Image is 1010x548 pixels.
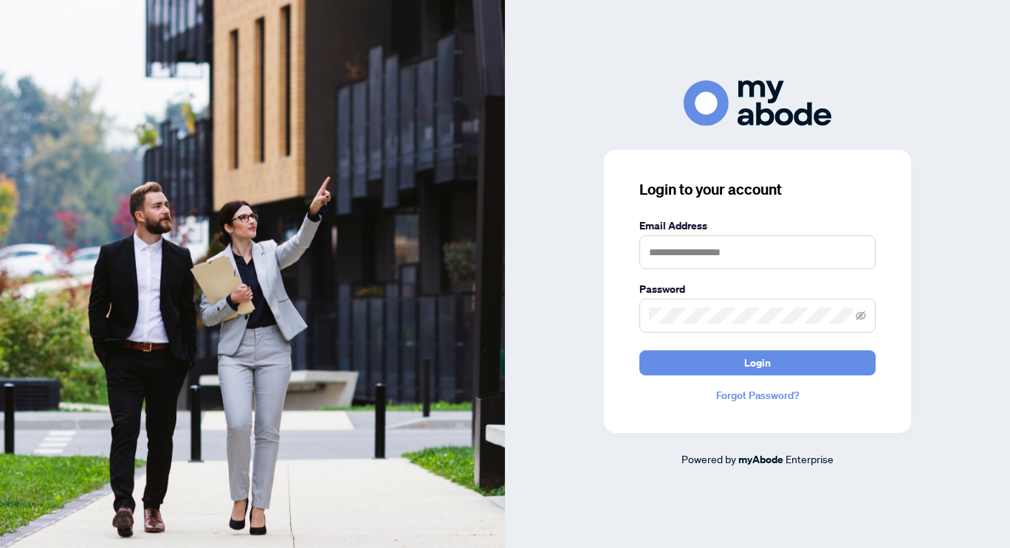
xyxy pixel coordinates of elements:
span: Powered by [681,452,736,465]
a: myAbode [738,451,783,468]
span: Login [744,351,771,375]
h3: Login to your account [639,179,876,200]
button: Login [639,350,876,375]
label: Password [639,281,876,297]
img: ma-logo [684,80,831,125]
a: Forgot Password? [639,387,876,403]
label: Email Address [639,218,876,234]
span: Enterprise [786,452,834,465]
span: eye-invisible [856,311,866,321]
